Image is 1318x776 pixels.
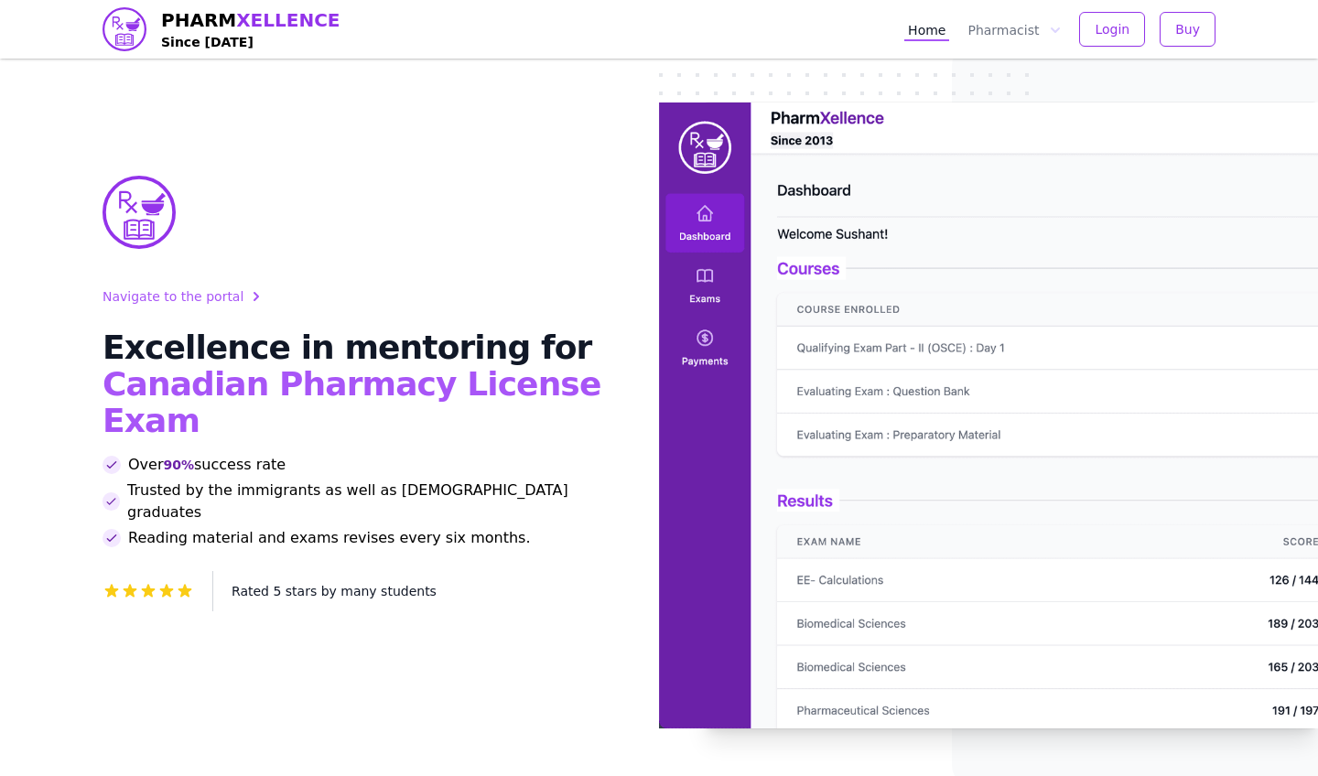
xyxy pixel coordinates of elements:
span: Login [1095,20,1129,38]
span: Trusted by the immigrants as well as [DEMOGRAPHIC_DATA] graduates [127,480,615,523]
span: PHARM [161,7,340,33]
img: PharmXellence logo [103,7,146,51]
img: PharmXellence portal image [659,102,1318,728]
button: Buy [1160,12,1215,47]
span: Reading material and exams revises every six months. [128,527,531,549]
button: Pharmacist [964,17,1064,41]
span: Excellence in mentoring for [103,329,591,366]
button: Login [1079,12,1145,47]
span: Canadian Pharmacy License Exam [103,365,600,439]
span: Buy [1175,20,1200,38]
a: Home [904,17,949,41]
h4: Since [DATE] [161,33,340,51]
span: Over success rate [128,454,286,476]
img: PharmXellence Logo [103,176,176,249]
span: XELLENCE [236,9,340,31]
span: 90% [163,456,194,474]
span: Rated 5 stars by many students [232,584,437,598]
span: Navigate to the portal [103,287,243,306]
